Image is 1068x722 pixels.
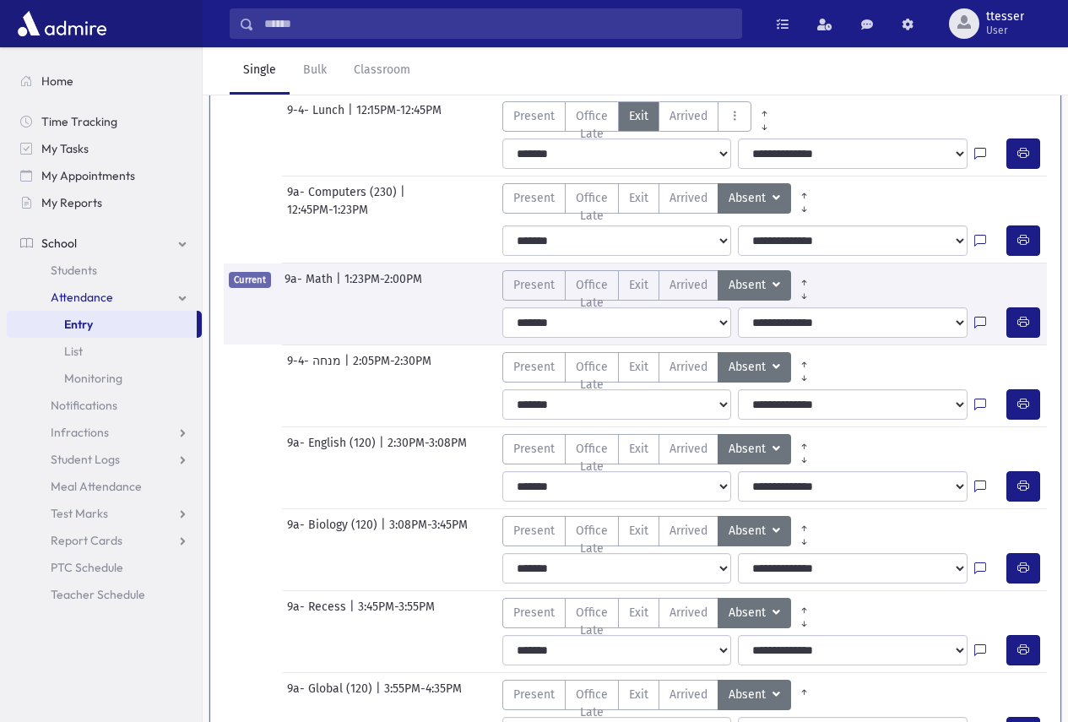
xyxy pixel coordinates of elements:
span: 3:45PM-3:55PM [358,598,435,628]
button: Absent [718,434,791,464]
span: Entry [64,317,93,332]
span: Notifications [51,398,117,413]
span: Student Logs [51,452,120,467]
span: Home [41,73,73,89]
div: AttTypes [502,516,817,546]
span: My Tasks [41,141,89,156]
span: Absent [729,440,769,459]
div: AttTypes [502,598,817,628]
span: Exit [629,107,648,125]
a: Entry [7,311,197,338]
span: | [376,680,384,710]
span: Absent [729,604,769,622]
span: 2:05PM-2:30PM [353,352,431,383]
button: Absent [718,183,791,214]
span: 1:23PM-2:00PM [344,270,422,301]
span: PTC Schedule [51,560,123,575]
div: AttTypes [502,434,817,464]
span: Arrived [670,107,707,125]
span: Exit [629,604,648,622]
a: Students [7,257,202,284]
span: Arrived [670,276,707,294]
span: Absent [729,276,769,295]
span: Present [513,440,555,458]
span: User [986,24,1024,37]
span: Arrived [670,440,707,458]
a: Report Cards [7,527,202,554]
span: ttesser [986,10,1024,24]
a: My Tasks [7,135,202,162]
span: 12:45PM-1:23PM [287,201,368,219]
span: Office Late [576,440,608,475]
a: Test Marks [7,500,202,527]
span: Office Late [576,358,608,394]
span: 12:15PM-12:45PM [356,101,442,132]
span: Absent [729,358,769,377]
button: Absent [718,352,791,383]
a: Student Logs [7,446,202,473]
span: Test Marks [51,506,108,521]
span: Arrived [670,358,707,376]
span: Infractions [51,425,109,440]
span: Arrived [670,189,707,207]
img: AdmirePro [14,7,111,41]
span: Office Late [576,604,608,639]
span: Present [513,358,555,376]
a: Classroom [340,47,424,95]
a: List [7,338,202,365]
button: Absent [718,270,791,301]
a: Time Tracking [7,108,202,135]
div: AttTypes [502,680,817,710]
span: Office Late [576,189,608,225]
input: Search [254,8,741,39]
a: Meal Attendance [7,473,202,500]
span: Attendance [51,290,113,305]
button: Absent [718,680,791,710]
span: Exit [629,440,648,458]
span: Present [513,522,555,540]
a: Home [7,68,202,95]
a: Single [230,47,290,95]
a: My Appointments [7,162,202,189]
span: | [336,270,344,301]
span: Exit [629,276,648,294]
span: 3:55PM-4:35PM [384,680,462,710]
span: Present [513,604,555,622]
span: | [350,598,358,628]
span: 9-4- מנחה [287,352,344,383]
span: | [348,101,356,132]
span: Absent [729,686,769,704]
a: My Reports [7,189,202,216]
span: Arrived [670,522,707,540]
span: Students [51,263,97,278]
span: Absent [729,522,769,540]
button: Absent [718,598,791,628]
span: | [379,434,388,464]
span: 2:30PM-3:08PM [388,434,467,464]
span: Present [513,189,555,207]
div: AttTypes [502,352,817,383]
a: Attendance [7,284,202,311]
span: 9a- Global (120) [287,680,376,710]
a: Notifications [7,392,202,419]
span: List [64,344,83,359]
div: AttTypes [502,270,817,301]
span: 9a- Biology (120) [287,516,381,546]
span: 9a- English (120) [287,434,379,464]
a: PTC Schedule [7,554,202,581]
span: 9a- Computers (230) [287,183,400,201]
span: 9-4- Lunch [287,101,348,132]
span: | [381,516,389,546]
span: Present [513,686,555,703]
span: Office Late [576,522,608,557]
a: Monitoring [7,365,202,392]
button: Absent [718,516,791,546]
span: | [344,352,353,383]
span: Current [229,272,271,288]
span: Exit [629,522,648,540]
span: Monitoring [64,371,122,386]
span: Exit [629,358,648,376]
a: Bulk [290,47,340,95]
span: Absent [729,189,769,208]
span: 3:08PM-3:45PM [389,516,468,546]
